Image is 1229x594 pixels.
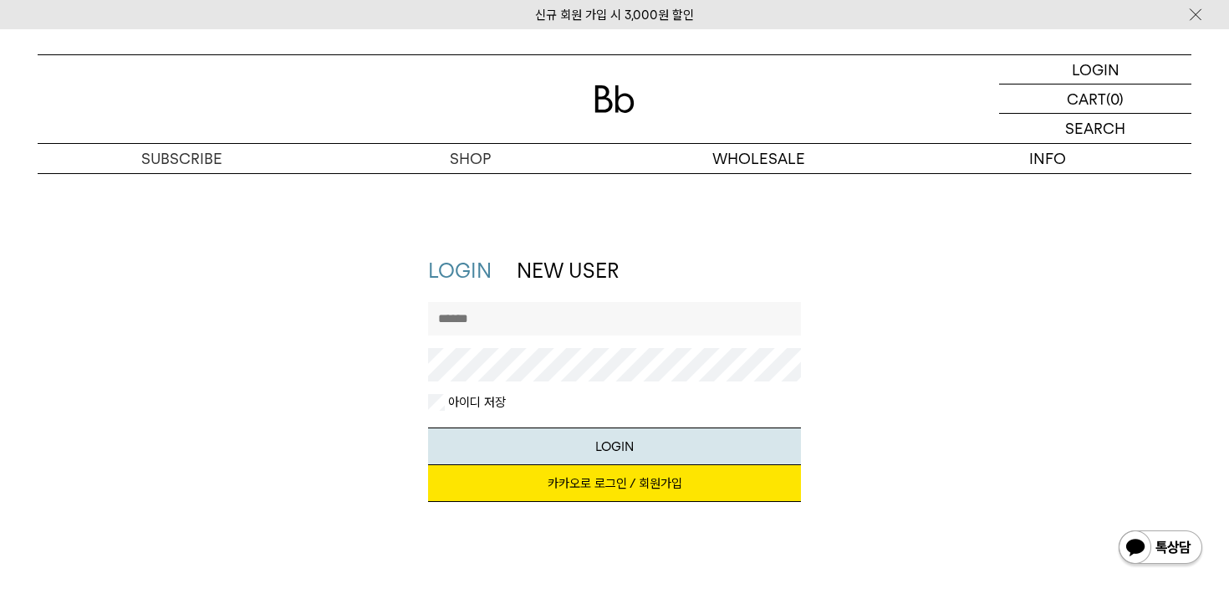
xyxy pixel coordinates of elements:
[445,394,506,411] label: 아이디 저장
[614,144,903,173] p: WHOLESALE
[1067,84,1106,113] p: CART
[903,144,1191,173] p: INFO
[326,144,614,173] a: SHOP
[428,428,802,465] button: LOGIN
[535,8,694,23] a: 신규 회원 가입 시 3,000원 할인
[1117,529,1204,569] img: 카카오톡 채널 1:1 채팅 버튼
[38,144,326,173] a: SUBSCRIBE
[1106,84,1124,113] p: (0)
[999,55,1191,84] a: LOGIN
[517,259,619,283] a: NEW USER
[1065,114,1125,143] p: SEARCH
[428,465,802,502] a: 카카오로 로그인 / 회원가입
[428,259,492,283] a: LOGIN
[1072,55,1119,84] p: LOGIN
[999,84,1191,114] a: CART (0)
[594,85,635,113] img: 로고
